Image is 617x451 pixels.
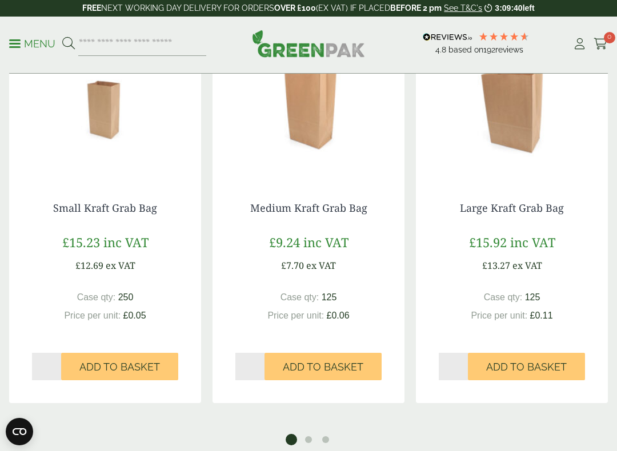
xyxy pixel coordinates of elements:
[482,259,510,272] bdi: 13.27
[62,233,100,251] bdi: 15.23
[286,434,297,445] button: 1 of 3
[482,259,487,272] span: £
[469,233,476,251] span: £
[486,361,567,373] span: Add to Basket
[123,311,146,320] bdi: 0.05
[327,311,332,320] span: £
[269,233,276,251] span: £
[9,37,55,49] a: Menu
[322,292,337,302] span: 125
[75,259,81,272] span: £
[448,45,483,54] span: Based on
[123,311,129,320] span: £
[6,418,33,445] button: Open CMP widget
[62,233,69,251] span: £
[495,45,523,54] span: reviews
[213,37,404,179] img: 3330041 Medium Kraft Grab Bag V1
[468,353,585,380] button: Add to Basket
[274,3,316,13] strong: OVER £100
[435,45,448,54] span: 4.8
[283,361,363,373] span: Add to Basket
[9,37,55,51] p: Menu
[604,32,615,43] span: 0
[79,361,160,373] span: Add to Basket
[460,201,564,215] a: Large Kraft Grab Bag
[267,311,324,320] span: Price per unit:
[478,31,530,42] div: 4.8 Stars
[471,311,527,320] span: Price per unit:
[61,353,178,380] button: Add to Basket
[269,233,300,251] bdi: 9.24
[469,233,507,251] bdi: 15.92
[9,37,201,179] img: 3330040 Small Kraft Grab Bag V1
[483,45,495,54] span: 192
[265,353,382,380] button: Add to Basket
[281,259,286,272] span: £
[495,3,522,13] span: 3:09:40
[327,311,350,320] bdi: 0.06
[510,233,555,251] span: inc VAT
[118,292,134,302] span: 250
[306,259,336,272] span: ex VAT
[512,259,542,272] span: ex VAT
[303,233,348,251] span: inc VAT
[64,311,121,320] span: Price per unit:
[530,311,553,320] bdi: 0.11
[525,292,540,302] span: 125
[594,35,608,53] a: 0
[423,33,472,41] img: REVIEWS.io
[281,259,304,272] bdi: 7.70
[82,3,101,13] strong: FREE
[77,292,116,302] span: Case qty:
[523,3,535,13] span: left
[303,434,314,445] button: 2 of 3
[390,3,442,13] strong: BEFORE 2 pm
[484,292,523,302] span: Case qty:
[250,201,367,215] a: Medium Kraft Grab Bag
[103,233,149,251] span: inc VAT
[594,38,608,50] i: Cart
[416,37,608,179] img: 3330042 Large Kraft Grab Bag V1
[252,30,365,57] img: GreenPak Supplies
[320,434,331,445] button: 3 of 3
[444,3,482,13] a: See T&C's
[53,201,157,215] a: Small Kraft Grab Bag
[75,259,103,272] bdi: 12.69
[572,38,587,50] i: My Account
[530,311,535,320] span: £
[281,292,319,302] span: Case qty:
[106,259,135,272] span: ex VAT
